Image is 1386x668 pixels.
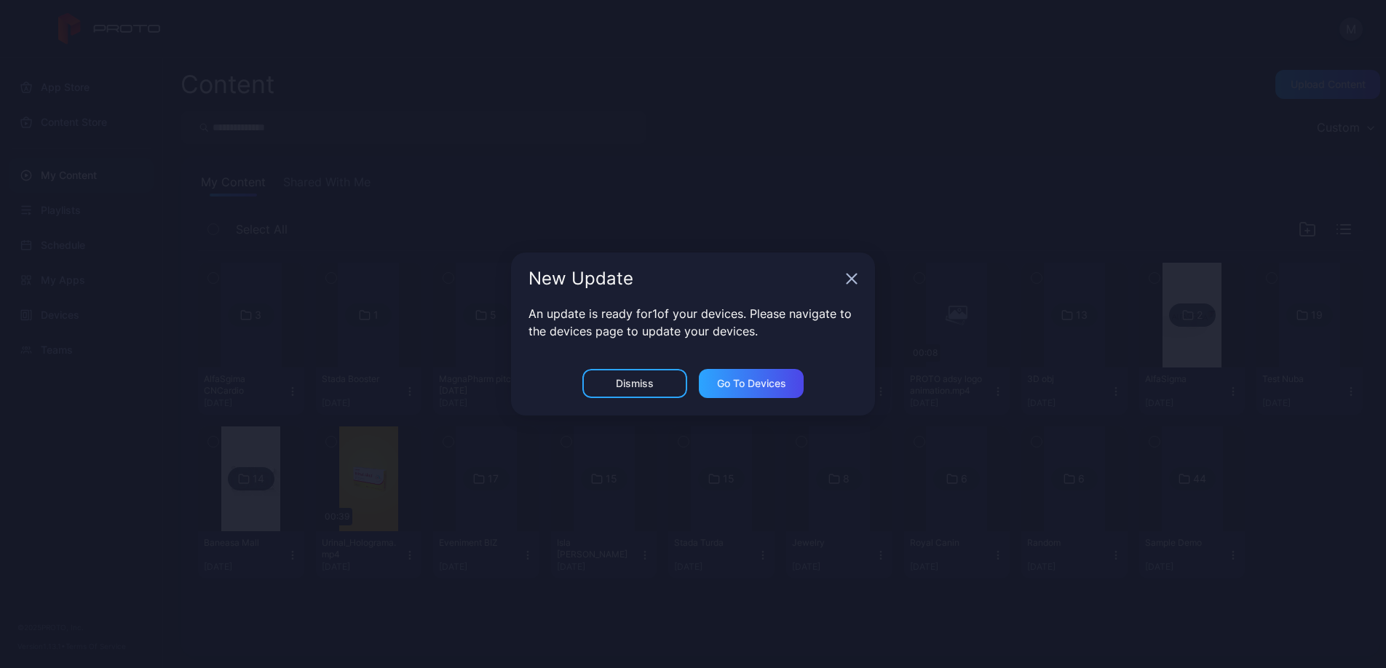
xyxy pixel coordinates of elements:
[582,369,687,398] button: Dismiss
[717,378,786,389] div: Go to devices
[528,305,858,340] p: An update is ready for 1 of your devices. Please navigate to the devices page to update your devi...
[699,369,804,398] button: Go to devices
[616,378,654,389] div: Dismiss
[528,270,840,287] div: New Update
